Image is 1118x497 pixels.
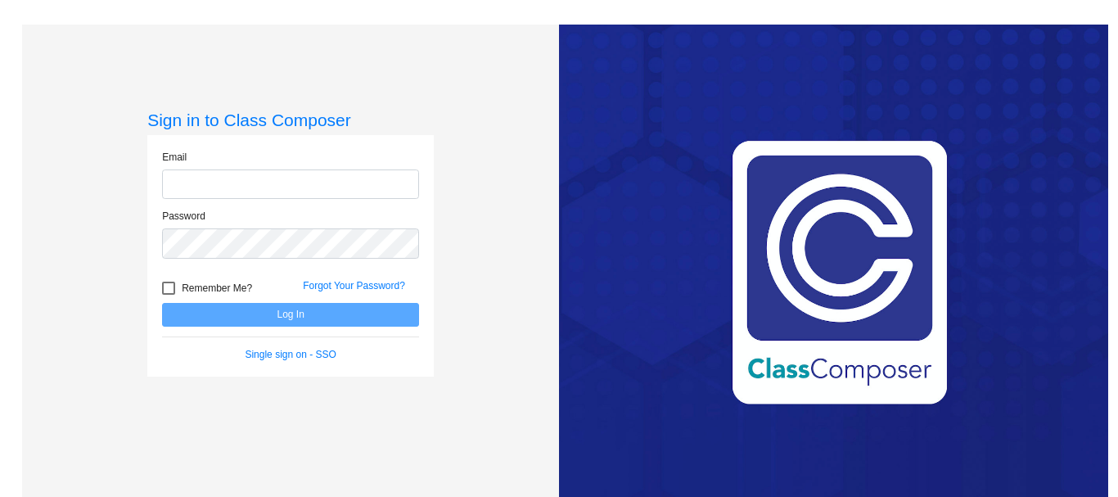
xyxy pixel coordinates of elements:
[162,209,205,224] label: Password
[162,303,419,327] button: Log In
[303,280,405,291] a: Forgot Your Password?
[147,110,434,130] h3: Sign in to Class Composer
[245,349,336,360] a: Single sign on - SSO
[182,278,252,298] span: Remember Me?
[162,150,187,165] label: Email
